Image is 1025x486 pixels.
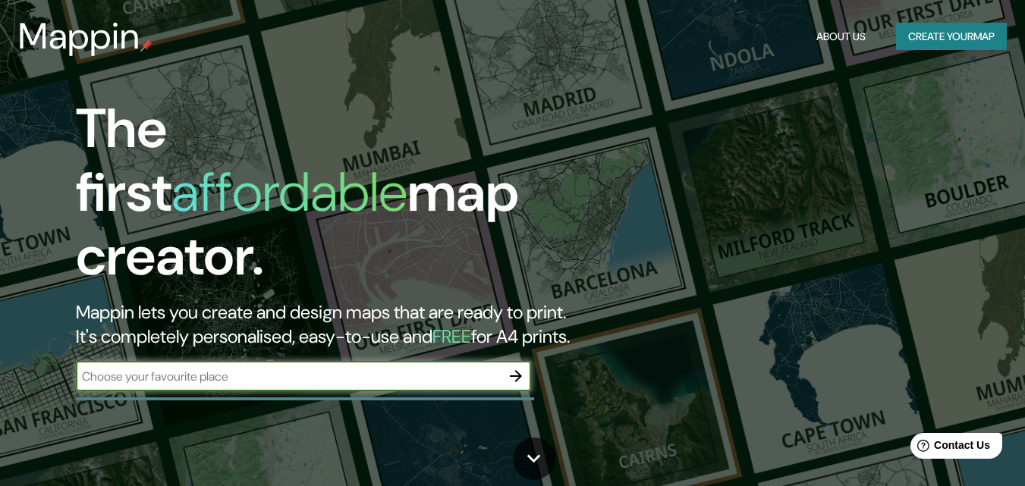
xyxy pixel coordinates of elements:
[432,325,471,348] h5: FREE
[140,39,152,52] img: mappin-pin
[890,427,1008,469] iframe: Help widget launcher
[810,23,872,51] button: About Us
[76,300,589,349] h2: Mappin lets you create and design maps that are ready to print. It's completely personalised, eas...
[76,368,501,385] input: Choose your favourite place
[76,97,589,300] h1: The first map creator.
[896,23,1007,51] button: Create yourmap
[171,157,407,227] h1: affordable
[18,15,140,58] h3: Mappin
